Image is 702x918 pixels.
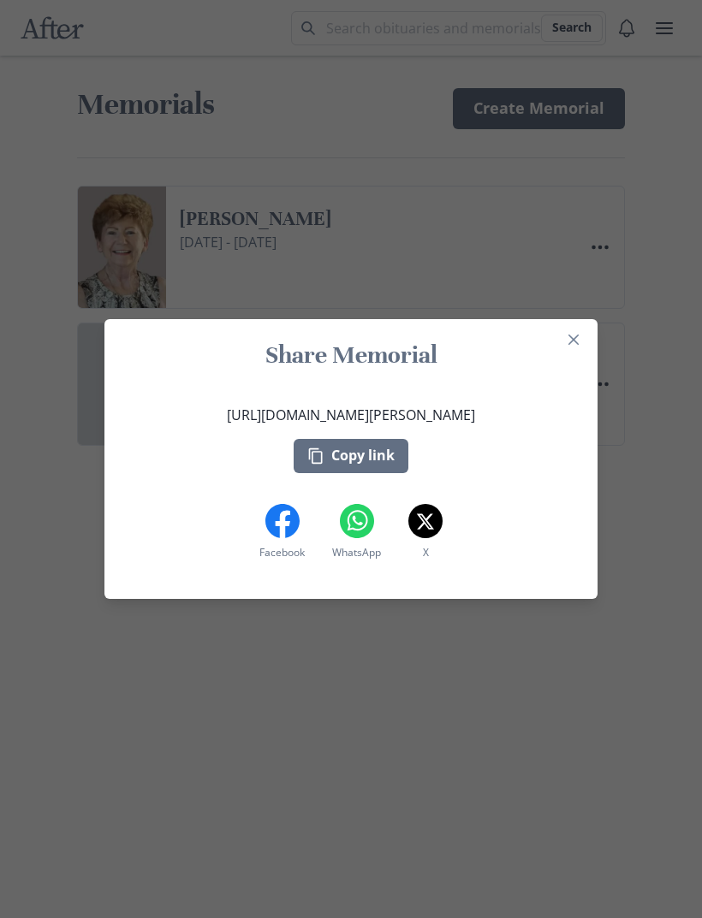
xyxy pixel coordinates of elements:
[423,545,429,560] span: X
[227,405,475,425] p: [URL][DOMAIN_NAME][PERSON_NAME]
[125,340,577,370] h1: Share Memorial
[256,500,308,565] button: Facebook
[294,439,408,473] button: Copy link
[405,500,446,565] button: X
[329,500,384,565] button: WhatsApp
[332,545,381,560] span: WhatsApp
[560,326,587,353] button: Close
[259,545,305,560] span: Facebook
